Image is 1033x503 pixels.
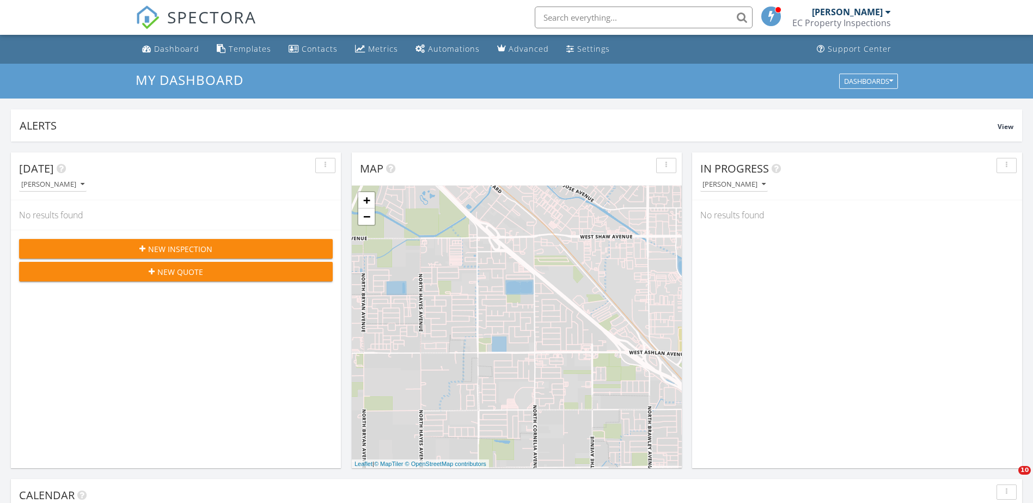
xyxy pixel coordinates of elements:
div: [PERSON_NAME] [812,7,883,17]
span: Map [360,161,383,176]
a: Settings [562,39,614,59]
div: Support Center [828,44,891,54]
a: Support Center [812,39,896,59]
a: Zoom out [358,208,375,225]
span: New Quote [157,266,203,278]
a: Zoom in [358,192,375,208]
button: [PERSON_NAME] [700,177,768,192]
div: Settings [577,44,610,54]
div: EC Property Inspections [792,17,891,28]
a: Automations (Basic) [411,39,484,59]
a: SPECTORA [136,15,256,38]
div: Contacts [302,44,338,54]
button: Dashboards [839,73,898,89]
span: SPECTORA [167,5,256,28]
div: Metrics [368,44,398,54]
div: [PERSON_NAME] [21,181,84,188]
span: Calendar [19,488,75,502]
span: 10 [1018,466,1031,475]
div: Dashboards [844,77,893,85]
iframe: Intercom live chat [996,466,1022,492]
a: Dashboard [138,39,204,59]
a: Advanced [493,39,553,59]
button: [PERSON_NAME] [19,177,87,192]
a: © MapTiler [374,461,404,467]
button: New Quote [19,262,333,281]
div: [PERSON_NAME] [702,181,766,188]
button: New Inspection [19,239,333,259]
div: Alerts [20,118,998,133]
input: Search everything... [535,7,753,28]
div: No results found [11,200,341,230]
span: My Dashboard [136,71,243,89]
a: Leaflet [354,461,372,467]
div: Dashboard [154,44,199,54]
a: © OpenStreetMap contributors [405,461,486,467]
span: View [998,122,1013,131]
span: New Inspection [148,243,212,255]
div: Automations [428,44,480,54]
div: | [352,459,489,469]
span: In Progress [700,161,769,176]
a: Metrics [351,39,402,59]
div: No results found [692,200,1022,230]
span: [DATE] [19,161,54,176]
a: Templates [212,39,276,59]
div: Advanced [509,44,549,54]
div: Templates [229,44,271,54]
img: The Best Home Inspection Software - Spectora [136,5,160,29]
a: Contacts [284,39,342,59]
